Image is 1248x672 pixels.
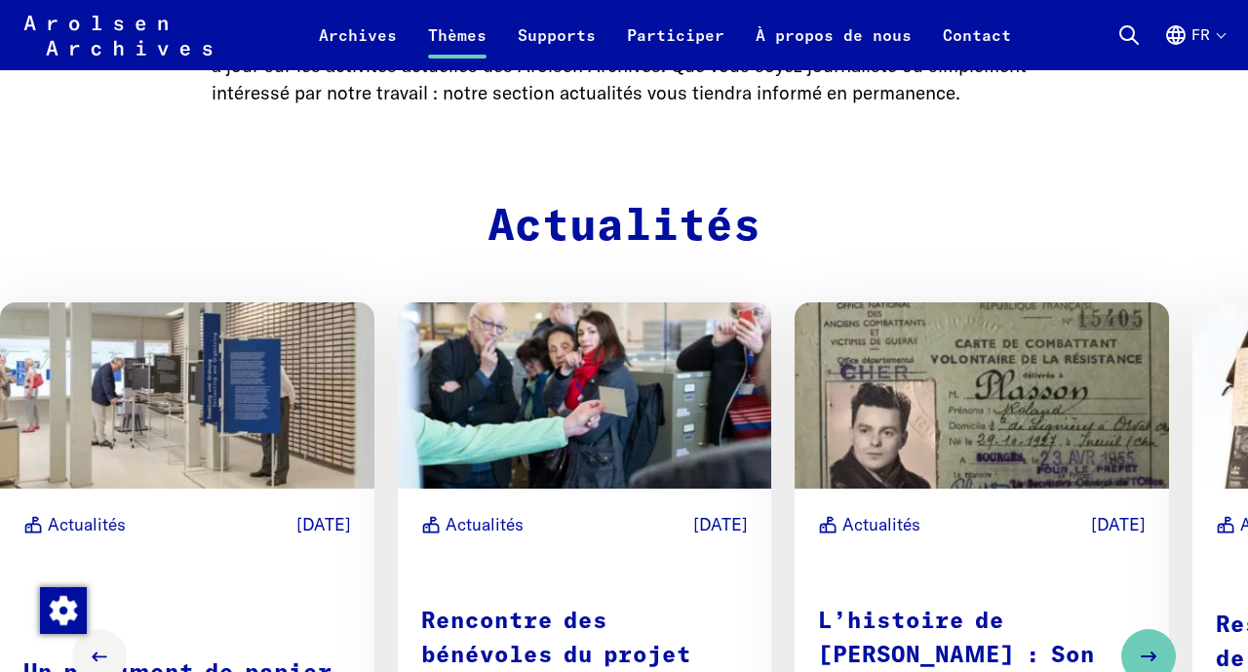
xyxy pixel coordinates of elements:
a: Thèmes [412,23,502,70]
time: [DATE] [693,512,748,537]
a: Participer [611,23,740,70]
button: Français, sélection de la langue [1164,23,1225,70]
span: Actualités [842,512,920,537]
a: À propos de nous [740,23,927,70]
img: Modification du consentement [40,587,87,634]
time: [DATE] [1091,512,1146,537]
a: Archives [303,23,412,70]
nav: Principal [303,12,1027,59]
a: Contact [927,23,1027,70]
span: Actualités [446,512,524,537]
a: Supports [502,23,611,70]
span: Actualités [48,512,126,537]
div: Modification du consentement [39,586,86,633]
time: [DATE] [296,512,351,537]
h2: Actualités [212,201,1036,254]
